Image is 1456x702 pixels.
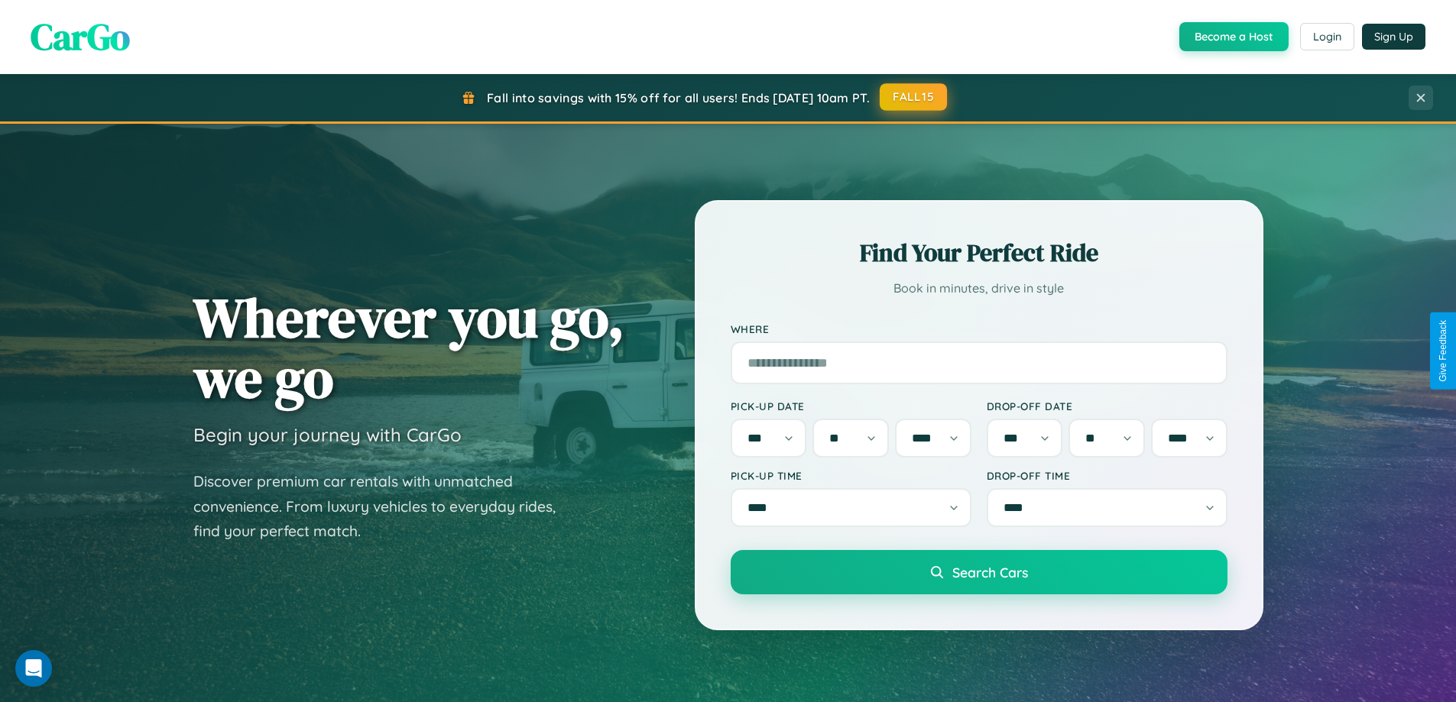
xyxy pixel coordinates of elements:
h1: Wherever you go, we go [193,287,624,408]
label: Drop-off Time [987,469,1227,482]
span: CarGo [31,11,130,62]
label: Drop-off Date [987,400,1227,412]
button: Search Cars [731,550,1227,594]
label: Pick-up Date [731,400,971,412]
div: Open Intercom Messenger [15,650,52,687]
label: Where [731,322,1227,335]
button: Become a Host [1179,22,1289,51]
button: FALL15 [880,83,947,111]
h3: Begin your journey with CarGo [193,423,462,446]
div: Give Feedback [1438,320,1448,382]
p: Discover premium car rentals with unmatched convenience. From luxury vehicles to everyday rides, ... [193,469,576,544]
span: Search Cars [952,564,1028,581]
p: Book in minutes, drive in style [731,277,1227,299]
label: Pick-up Time [731,469,971,482]
h2: Find Your Perfect Ride [731,236,1227,270]
button: Sign Up [1362,24,1425,50]
button: Login [1300,23,1354,50]
span: Fall into savings with 15% off for all users! Ends [DATE] 10am PT. [487,90,870,105]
